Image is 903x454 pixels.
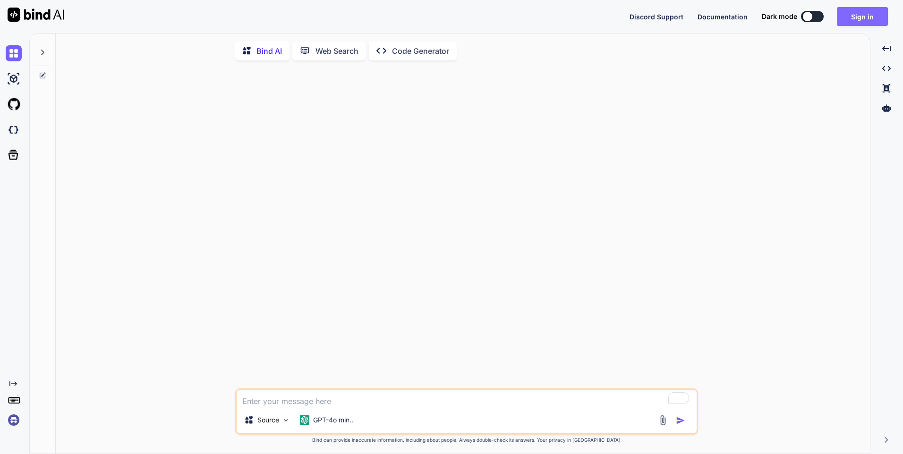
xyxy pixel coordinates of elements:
[313,415,353,425] p: GPT-4o min..
[237,390,697,407] textarea: To enrich screen reader interactions, please activate Accessibility in Grammarly extension settings
[282,416,290,424] img: Pick Models
[257,415,279,425] p: Source
[630,12,683,22] button: Discord Support
[235,437,698,444] p: Bind can provide inaccurate information, including about people. Always double-check its answers....
[657,415,668,426] img: attachment
[8,8,64,22] img: Bind AI
[698,13,748,21] span: Documentation
[6,122,22,138] img: darkCloudIdeIcon
[315,45,358,57] p: Web Search
[837,7,888,26] button: Sign in
[676,416,685,425] img: icon
[6,45,22,61] img: chat
[392,45,449,57] p: Code Generator
[698,12,748,22] button: Documentation
[762,12,797,21] span: Dark mode
[6,96,22,112] img: githubLight
[630,13,683,21] span: Discord Support
[256,45,282,57] p: Bind AI
[6,412,22,428] img: signin
[6,71,22,87] img: ai-studio
[300,415,309,425] img: GPT-4o mini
